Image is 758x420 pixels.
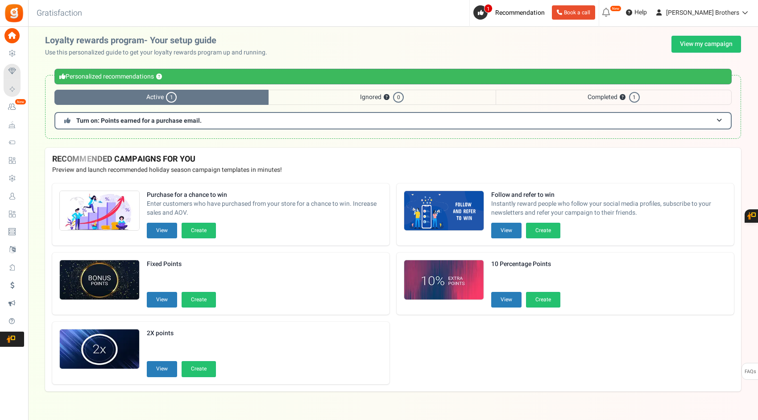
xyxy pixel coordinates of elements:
span: 0 [393,92,404,103]
div: Personalized recommendations [54,69,732,84]
strong: Purchase for a chance to win [147,191,382,200]
img: Recommended Campaigns [404,191,484,231]
img: Recommended Campaigns [60,191,139,231]
span: 1 [166,92,177,103]
h2: Loyalty rewards program- Your setup guide [45,36,274,46]
button: View [491,223,522,238]
button: View [147,361,177,377]
button: View [147,292,177,308]
span: Recommendation [495,8,545,17]
button: ? [156,74,162,80]
button: View [147,223,177,238]
span: FAQs [744,363,756,380]
span: Active [54,90,269,105]
span: Instantly reward people who follow your social media profiles, subscribe to your newsletters and ... [491,200,727,217]
span: Ignored [269,90,495,105]
button: ? [384,95,389,100]
span: 1 [629,92,640,103]
img: Recommended Campaigns [60,329,139,370]
em: New [15,99,26,105]
button: Create [182,292,216,308]
a: 1 Recommendation [473,5,548,20]
button: Create [182,361,216,377]
a: Book a call [552,5,595,20]
span: Help [632,8,647,17]
button: ? [620,95,625,100]
span: Turn on: Points earned for a purchase email. [76,116,202,125]
button: Create [526,223,560,238]
h3: Gratisfaction [27,4,92,22]
h4: RECOMMENDED CAMPAIGNS FOR YOU [52,155,734,164]
span: Completed [496,90,732,105]
button: View [491,292,522,308]
a: Help [622,5,650,20]
img: Recommended Campaigns [60,260,139,300]
em: New [610,5,621,12]
strong: Follow and refer to win [491,191,727,200]
img: Recommended Campaigns [404,260,484,300]
p: Use this personalized guide to get your loyalty rewards program up and running. [45,48,274,57]
a: New [4,100,24,115]
span: [PERSON_NAME] Brothers [666,8,739,17]
button: Create [182,223,216,238]
img: Gratisfaction [4,3,24,23]
strong: 2X points [147,329,216,338]
span: 1 [484,4,493,13]
a: View my campaign [671,36,741,53]
span: Enter customers who have purchased from your store for a chance to win. Increase sales and AOV. [147,200,382,217]
strong: 10 Percentage Points [491,260,560,269]
strong: Fixed Points [147,260,216,269]
button: Create [526,292,560,308]
p: Preview and launch recommended holiday season campaign templates in minutes! [52,166,734,175]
